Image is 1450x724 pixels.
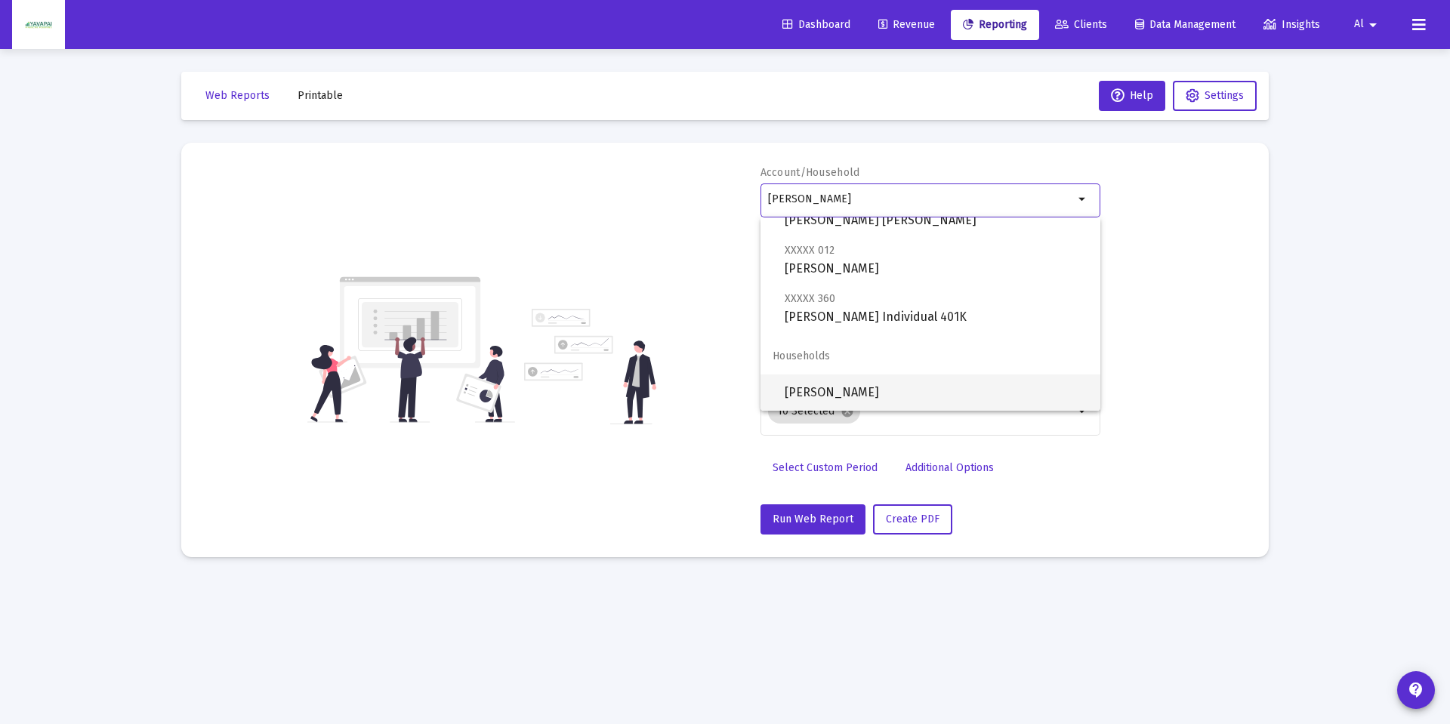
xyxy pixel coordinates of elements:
[878,18,935,31] span: Revenue
[1111,89,1153,102] span: Help
[298,89,343,102] span: Printable
[866,10,947,40] a: Revenue
[773,461,878,474] span: Select Custom Period
[1074,190,1092,208] mat-icon: arrow_drop_down
[963,18,1027,31] span: Reporting
[1135,18,1236,31] span: Data Management
[285,81,355,111] button: Printable
[1336,9,1400,39] button: Al
[1173,81,1257,111] button: Settings
[770,10,862,40] a: Dashboard
[785,292,835,305] span: XXXXX 360
[205,89,270,102] span: Web Reports
[193,81,282,111] button: Web Reports
[23,10,54,40] img: Dashboard
[760,504,865,535] button: Run Web Report
[1205,89,1244,102] span: Settings
[785,289,1088,326] span: [PERSON_NAME] Individual 401K
[785,241,1088,278] span: [PERSON_NAME]
[760,166,860,179] label: Account/Household
[768,396,1074,427] mat-chip-list: Selection
[768,399,860,424] mat-chip: 10 Selected
[1407,681,1425,699] mat-icon: contact_support
[1043,10,1119,40] a: Clients
[768,193,1074,205] input: Search or select an account or household
[1263,18,1320,31] span: Insights
[841,405,854,418] mat-icon: cancel
[951,10,1039,40] a: Reporting
[1364,10,1382,40] mat-icon: arrow_drop_down
[886,513,939,525] span: Create PDF
[785,244,835,257] span: XXXXX 012
[1123,10,1248,40] a: Data Management
[873,504,952,535] button: Create PDF
[524,309,656,424] img: reporting-alt
[1354,18,1364,31] span: Al
[782,18,850,31] span: Dashboard
[760,338,1100,374] span: Households
[1251,10,1332,40] a: Insights
[905,461,994,474] span: Additional Options
[307,275,515,424] img: reporting
[785,374,1088,411] span: [PERSON_NAME]
[1099,81,1165,111] button: Help
[773,513,853,525] span: Run Web Report
[1055,18,1107,31] span: Clients
[1074,402,1092,421] mat-icon: arrow_drop_down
